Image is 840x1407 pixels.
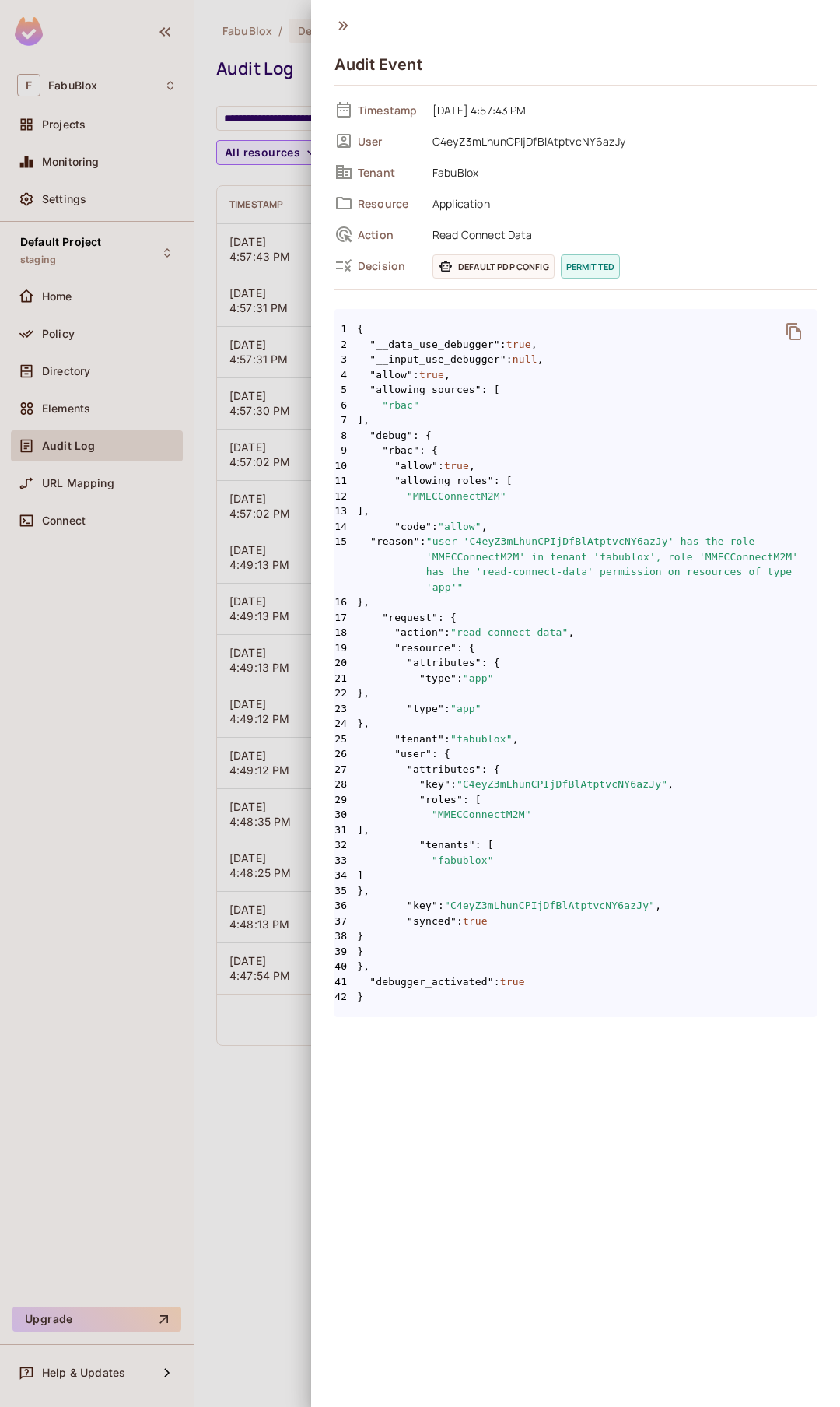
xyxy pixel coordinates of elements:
[655,898,661,914] span: ,
[334,898,357,914] span: 36
[419,792,463,808] span: "roles"
[450,701,481,717] span: "app"
[450,777,457,792] span: :
[358,165,420,180] span: Tenant
[394,640,457,656] span: "resource"
[513,732,519,747] span: ,
[494,473,513,489] span: : [
[469,458,475,474] span: ,
[407,655,481,671] span: "attributes"
[334,716,817,732] span: },
[334,595,817,610] span: },
[334,989,357,1005] span: 42
[425,194,817,212] span: Application
[394,625,444,640] span: "action"
[334,686,817,701] span: },
[334,337,357,353] span: 2
[407,914,457,929] span: "synced"
[369,974,494,990] span: "debugger_activated"
[425,132,817,150] span: C4eyZ3mLhunCPIjDfBlAtptvcNY6azJy
[419,837,475,853] span: "tenants"
[370,534,420,595] span: "reason"
[334,959,817,974] span: },
[369,337,500,353] span: "__data_use_debugger"
[369,367,413,383] span: "allow"
[481,519,488,535] span: ,
[463,671,494,686] span: "app"
[419,671,457,686] span: "type"
[334,701,357,717] span: 23
[444,367,450,383] span: ,
[334,974,357,990] span: 41
[334,428,357,444] span: 8
[334,412,357,428] span: 7
[334,959,357,974] span: 40
[369,352,506,367] span: "__input_use_debugger"
[450,625,569,640] span: "read-connect-data"
[425,225,817,244] span: Read Connect Data
[334,883,817,899] span: },
[432,519,438,535] span: :
[432,807,531,823] span: "MMECConnectM2M"
[407,701,444,717] span: "type"
[334,412,817,428] span: ],
[334,732,357,747] span: 25
[334,792,357,808] span: 29
[438,458,444,474] span: :
[438,898,444,914] span: :
[420,534,426,595] span: :
[394,732,444,747] span: "tenant"
[457,777,667,792] span: "C4eyZ3mLhunCPIjDfBlAtptvcNY6azJy"
[394,473,494,489] span: "allowing_roles"
[358,134,420,149] span: User
[432,254,555,279] span: Default PDP config
[334,671,357,686] span: 21
[444,458,469,474] span: true
[407,898,438,914] span: "key"
[334,489,357,504] span: 12
[481,762,500,777] span: : {
[444,701,450,717] span: :
[382,443,419,458] span: "rbac"
[475,837,494,853] span: : [
[561,254,620,279] span: permitted
[450,732,513,747] span: "fabublox"
[432,853,494,868] span: "fabublox"
[369,428,413,444] span: "debug"
[506,337,531,353] span: true
[334,853,357,868] span: 33
[334,716,357,732] span: 24
[438,610,457,626] span: : {
[463,792,481,808] span: : [
[413,367,419,383] span: :
[334,686,357,701] span: 22
[334,55,422,74] h4: Audit Event
[419,443,438,458] span: : {
[667,777,674,792] span: ,
[426,534,817,595] span: "user 'C4eyZ3mLhunCPIjDfBlAtptvcNY6azJy' has the role 'MMECConnectM2M' in tenant 'fabublox', role...
[334,352,357,367] span: 3
[531,337,537,353] span: ,
[334,534,357,595] span: 15
[334,944,357,960] span: 39
[513,352,537,367] span: null
[358,258,420,273] span: Decision
[334,777,357,792] span: 28
[394,458,438,474] span: "allow"
[334,610,357,626] span: 17
[334,321,357,337] span: 1
[457,914,463,929] span: :
[334,640,357,656] span: 19
[425,100,817,119] span: [DATE] 4:57:43 PM
[382,398,419,413] span: "rbac"
[463,914,488,929] span: true
[334,519,357,535] span: 14
[334,868,817,883] span: ]
[419,367,444,383] span: true
[334,367,357,383] span: 4
[334,655,357,671] span: 20
[358,227,420,242] span: Action
[334,762,357,777] span: 27
[494,974,500,990] span: :
[334,823,357,838] span: 31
